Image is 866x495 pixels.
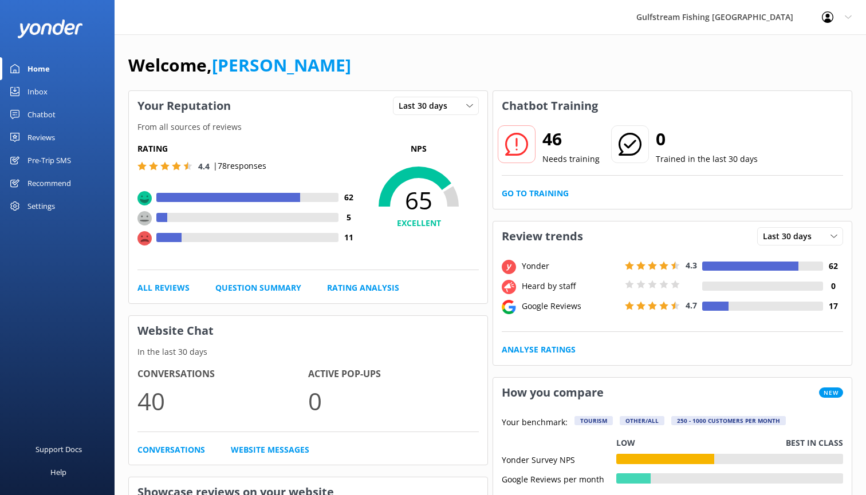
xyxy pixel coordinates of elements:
[338,231,359,244] h4: 11
[671,416,786,425] div: 250 - 1000 customers per month
[129,316,487,346] h3: Website Chat
[137,282,190,294] a: All Reviews
[327,282,399,294] a: Rating Analysis
[338,211,359,224] h4: 5
[542,153,600,165] p: Needs training
[27,80,48,103] div: Inbox
[519,300,622,312] div: Google Reviews
[823,260,843,272] h4: 62
[338,191,359,204] h4: 62
[198,161,210,172] span: 4.4
[620,416,664,425] div: Other/All
[686,260,697,271] span: 4.3
[656,125,758,153] h2: 0
[215,282,301,294] a: Question Summary
[231,443,309,456] a: Website Messages
[50,461,66,484] div: Help
[819,387,843,398] span: New
[27,103,56,126] div: Chatbot
[493,221,592,251] h3: Review trends
[502,454,616,464] div: Yonder Survey NPS
[137,142,359,155] h5: Rating
[823,280,843,292] h4: 0
[823,300,843,312] h4: 17
[359,186,479,215] span: 65
[519,280,622,292] div: Heard by staff
[27,57,50,80] div: Home
[129,121,487,133] p: From all sources of reviews
[502,343,576,356] a: Analyse Ratings
[542,125,600,153] h2: 46
[308,367,479,382] h4: Active Pop-ups
[129,91,239,121] h3: Your Reputation
[27,195,55,217] div: Settings
[519,260,622,272] div: Yonder
[574,416,613,425] div: Tourism
[137,382,308,420] p: 40
[212,53,351,77] a: [PERSON_NAME]
[493,91,607,121] h3: Chatbot Training
[686,300,697,311] span: 4.7
[359,142,479,155] p: NPS
[359,217,479,229] h4: EXCELLENT
[137,443,205,456] a: Conversations
[213,160,266,172] p: | 78 responses
[502,416,568,430] p: Your benchmark:
[137,367,308,382] h4: Conversations
[786,437,843,449] p: Best in class
[493,378,612,407] h3: How you compare
[399,100,454,112] span: Last 30 days
[502,187,569,200] a: Go to Training
[616,437,635,449] p: Low
[656,153,758,165] p: Trained in the last 30 days
[27,172,71,195] div: Recommend
[308,382,479,420] p: 0
[128,52,351,79] h1: Welcome,
[36,438,82,461] div: Support Docs
[129,346,487,358] p: In the last 30 days
[502,473,616,484] div: Google Reviews per month
[27,126,55,149] div: Reviews
[17,19,83,38] img: yonder-white-logo.png
[27,149,71,172] div: Pre-Trip SMS
[763,230,818,243] span: Last 30 days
